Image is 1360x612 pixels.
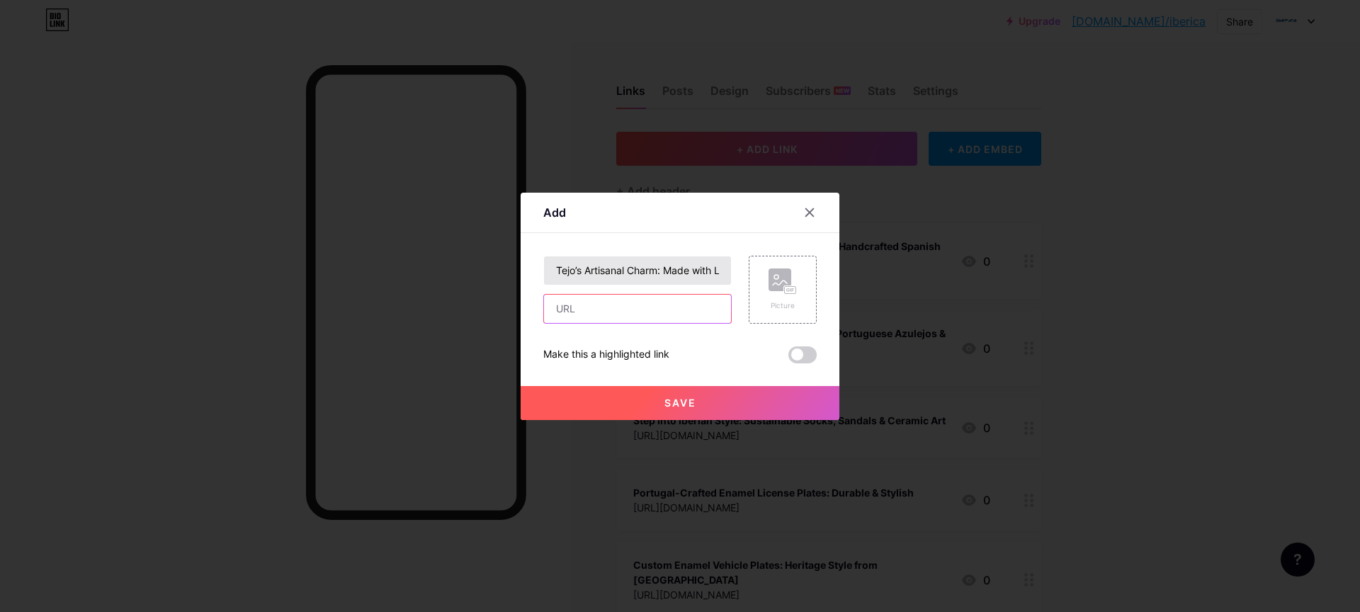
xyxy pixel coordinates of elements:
[544,295,731,323] input: URL
[543,346,669,363] div: Make this a highlighted link
[544,256,731,285] input: Title
[543,204,566,221] div: Add
[664,397,696,409] span: Save
[521,386,839,420] button: Save
[769,300,797,311] div: Picture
